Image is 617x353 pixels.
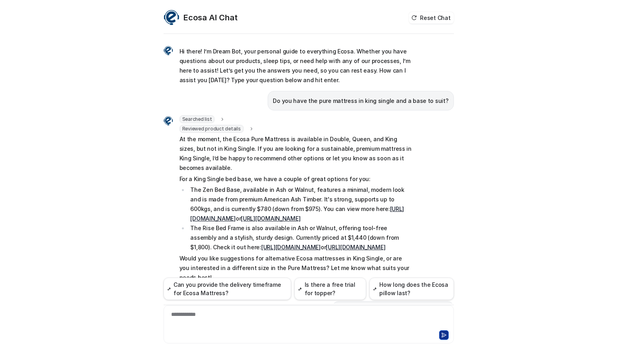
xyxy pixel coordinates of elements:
button: Is there a free trial for topper? [294,278,366,300]
a: [URL][DOMAIN_NAME] [326,244,385,250]
p: Would you like suggestions for alternative Ecosa mattresses in King Single, or are you interested... [179,254,413,282]
li: The Rise Bed Frame is also available in Ash or Walnut, offering tool-free assembly and a stylish,... [188,223,413,252]
li: The Zen Bed Base, available in Ash or Walnut, features a minimal, modern look and is made from pr... [188,185,413,223]
button: How long does the Ecosa pillow last? [369,278,454,300]
a: [URL][DOMAIN_NAME] [261,244,321,250]
p: Hi there! I’m Dream Bot, your personal guide to everything Ecosa. Whether you have questions abou... [179,47,413,85]
a: [URL][DOMAIN_NAME] [241,215,300,222]
h2: Ecosa AI Chat [183,12,238,23]
p: At the moment, the Ecosa Pure Mattress is available in Double, Queen, and King sizes, but not in ... [179,134,413,173]
button: Reset Chat [409,12,453,24]
p: Do you have the pure mattress in king single and a base to suit? [273,96,448,106]
span: Searched list [179,115,215,123]
img: Widget [164,116,173,126]
p: For a King Single bed base, we have a couple of great options for you: [179,174,413,184]
img: Widget [164,10,179,26]
img: Widget [164,46,173,55]
span: Reviewed product details [179,125,244,133]
button: Can you provide the delivery timeframe for Ecosa Mattress? [164,278,292,300]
